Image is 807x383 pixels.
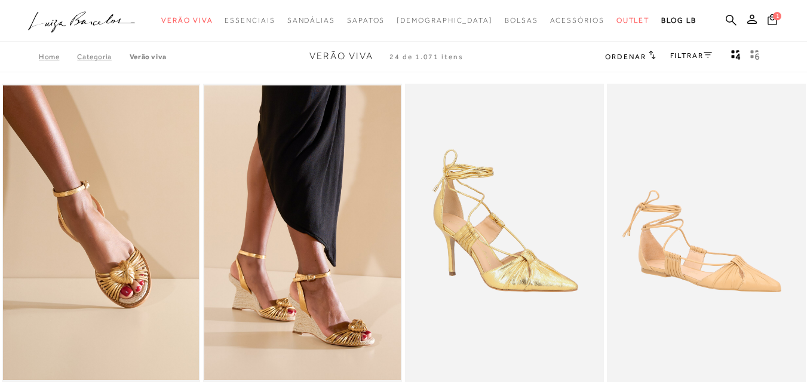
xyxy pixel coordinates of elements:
button: gridText6Desc [747,49,763,65]
a: Categoria [77,53,129,61]
img: RASTEIRA OURO COM SOLADO EM JUTÁ [3,85,200,380]
span: Verão Viva [161,16,213,24]
span: Bolsas [505,16,538,24]
span: Essenciais [225,16,275,24]
img: SCARPIN SALTO ALTO EM METALIZADO OURO COM AMARRAÇÃO [406,85,603,380]
span: Outlet [616,16,650,24]
a: RASTEIRA OURO COM SOLADO EM JUTÁ RASTEIRA OURO COM SOLADO EM JUTÁ [3,85,200,380]
a: noSubCategoriesText [505,10,538,32]
span: Verão Viva [309,51,373,62]
a: noSubCategoriesText [161,10,213,32]
a: noSubCategoriesText [550,10,605,32]
span: Ordenar [605,53,646,61]
a: SANDÁLIA ANABELA OURO COM SALTO ALTO EM JUTA SANDÁLIA ANABELA OURO COM SALTO ALTO EM JUTA [204,85,401,380]
span: Sandálias [287,16,335,24]
span: Sapatos [347,16,385,24]
a: noSubCategoriesText [347,10,385,32]
img: SAPATILHA EM COURO BEGE AREIA COM AMARRAÇÃO [608,85,805,380]
a: BLOG LB [661,10,696,32]
a: FILTRAR [670,51,712,60]
img: SANDÁLIA ANABELA OURO COM SALTO ALTO EM JUTA [204,85,401,380]
a: noSubCategoriesText [287,10,335,32]
span: BLOG LB [661,16,696,24]
a: noSubCategoriesText [616,10,650,32]
button: 1 [764,13,781,29]
a: Home [39,53,77,61]
button: Mostrar 4 produtos por linha [728,49,744,65]
a: noSubCategoriesText [225,10,275,32]
a: SCARPIN SALTO ALTO EM METALIZADO OURO COM AMARRAÇÃO SCARPIN SALTO ALTO EM METALIZADO OURO COM AMA... [406,85,603,380]
span: 1 [773,12,781,20]
a: SAPATILHA EM COURO BEGE AREIA COM AMARRAÇÃO SAPATILHA EM COURO BEGE AREIA COM AMARRAÇÃO [608,85,805,380]
span: 24 de 1.071 itens [389,53,464,61]
a: Verão Viva [130,53,167,61]
span: Acessórios [550,16,605,24]
a: noSubCategoriesText [397,10,493,32]
span: [DEMOGRAPHIC_DATA] [397,16,493,24]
